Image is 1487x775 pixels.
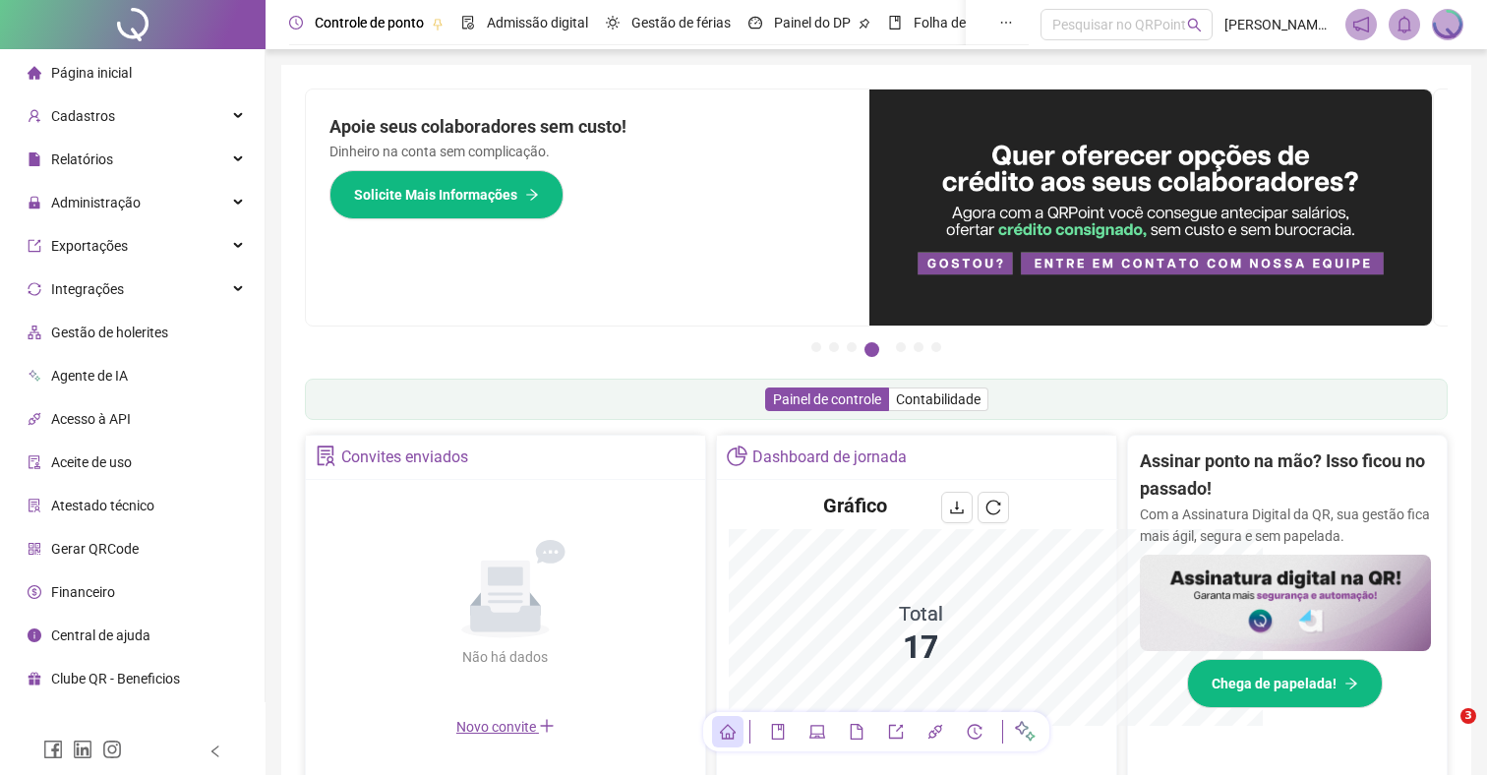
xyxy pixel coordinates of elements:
[329,170,564,219] button: Solicite Mais Informações
[727,446,747,466] span: pie-chart
[51,411,131,427] span: Acesso à API
[1140,447,1431,504] h2: Assinar ponto na mão? Isso ficou no passado!
[849,724,864,740] span: file
[888,16,902,30] span: book
[720,724,736,740] span: home
[28,628,41,642] span: info-circle
[1344,677,1358,690] span: arrow-right
[1187,659,1383,708] button: Chega de papelada!
[329,141,846,162] p: Dinheiro na conta sem complicação.
[28,109,41,123] span: user-add
[51,151,113,167] span: Relatórios
[28,412,41,426] span: api
[28,542,41,556] span: qrcode
[51,498,154,513] span: Atestado técnico
[432,18,444,30] span: pushpin
[487,15,588,30] span: Admissão digital
[208,745,222,758] span: left
[931,342,941,352] button: 7
[51,627,150,643] span: Central de ajuda
[415,646,596,668] div: Não há dados
[914,342,923,352] button: 6
[864,342,879,357] button: 4
[316,446,336,466] span: solution
[525,188,539,202] span: arrow-right
[28,455,41,469] span: audit
[914,15,1040,30] span: Folha de pagamento
[1140,504,1431,547] p: Com a Assinatura Digital da QR, sua gestão fica mais ágil, segura e sem papelada.
[896,342,906,352] button: 5
[51,454,132,470] span: Aceite de uso
[315,15,424,30] span: Controle de ponto
[773,391,881,407] span: Painel de controle
[967,724,982,740] span: history
[1460,708,1476,724] span: 3
[28,196,41,209] span: lock
[51,281,124,297] span: Integrações
[1433,10,1462,39] img: 1
[51,541,139,557] span: Gerar QRCode
[51,584,115,600] span: Financeiro
[752,441,907,474] div: Dashboard de jornada
[28,585,41,599] span: dollar
[51,108,115,124] span: Cadastros
[770,724,786,740] span: book
[28,499,41,512] span: solution
[1224,14,1334,35] span: [PERSON_NAME] - QRPOINT
[985,500,1001,515] span: reload
[896,391,981,407] span: Contabilidade
[28,239,41,253] span: export
[28,282,41,296] span: sync
[28,672,41,686] span: gift
[539,718,555,734] span: plus
[888,724,904,740] span: export
[341,441,468,474] div: Convites enviados
[1396,16,1413,33] span: bell
[606,16,620,30] span: sun
[809,724,825,740] span: laptop
[869,89,1433,326] img: banner%2Fa8ee1423-cce5-4ffa-a127-5a2d429cc7d8.png
[1187,18,1202,32] span: search
[829,342,839,352] button: 2
[999,16,1013,30] span: ellipsis
[73,740,92,759] span: linkedin
[748,16,762,30] span: dashboard
[847,342,857,352] button: 3
[51,65,132,81] span: Página inicial
[354,184,517,206] span: Solicite Mais Informações
[1352,16,1370,33] span: notification
[43,740,63,759] span: facebook
[927,724,943,740] span: api
[949,500,965,515] span: download
[289,16,303,30] span: clock-circle
[1140,555,1431,652] img: banner%2F02c71560-61a6-44d4-94b9-c8ab97240462.png
[1420,708,1467,755] iframe: Intercom live chat
[51,325,168,340] span: Gestão de holerites
[859,18,870,30] span: pushpin
[461,16,475,30] span: file-done
[51,671,180,686] span: Clube QR - Beneficios
[774,15,851,30] span: Painel do DP
[631,15,731,30] span: Gestão de férias
[28,66,41,80] span: home
[51,195,141,210] span: Administração
[28,152,41,166] span: file
[456,719,555,735] span: Novo convite
[51,368,128,384] span: Agente de IA
[823,492,887,519] h4: Gráfico
[51,238,128,254] span: Exportações
[28,326,41,339] span: apartment
[1212,673,1337,694] span: Chega de papelada!
[102,740,122,759] span: instagram
[329,113,846,141] h2: Apoie seus colaboradores sem custo!
[811,342,821,352] button: 1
